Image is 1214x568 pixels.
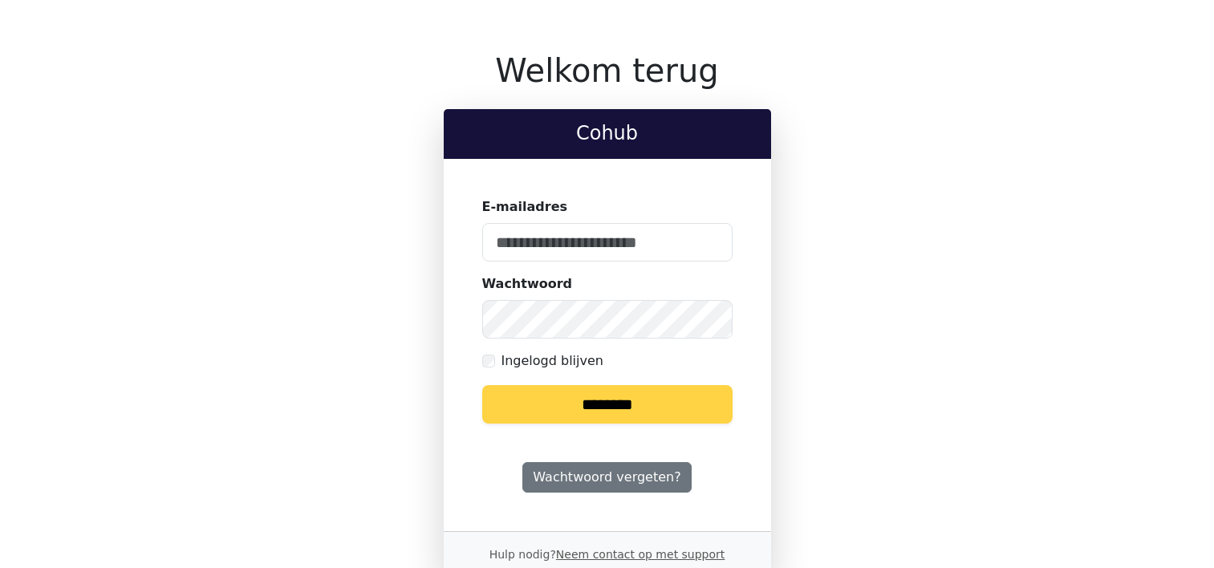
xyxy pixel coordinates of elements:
label: Wachtwoord [482,274,573,294]
a: Wachtwoord vergeten? [522,462,691,493]
label: E-mailadres [482,197,568,217]
small: Hulp nodig? [489,548,725,561]
h1: Welkom terug [444,51,771,90]
label: Ingelogd blijven [501,351,603,371]
h2: Cohub [457,122,758,145]
a: Neem contact op met support [556,548,725,561]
